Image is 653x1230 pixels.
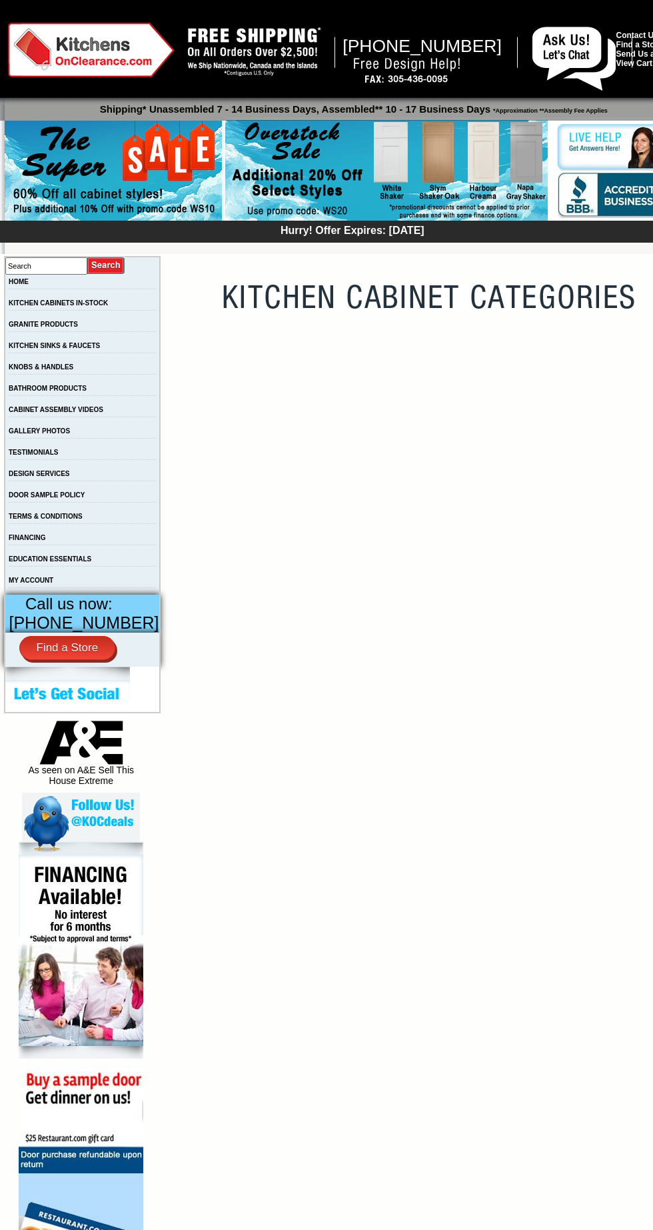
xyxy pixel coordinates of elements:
a: BATHROOM PRODUCTS [9,385,87,392]
img: Kitchens on Clearance Logo [8,23,175,77]
a: FINANCING [9,534,46,541]
a: KNOBS & HANDLES [9,363,73,371]
a: MY ACCOUNT [9,577,53,584]
span: [PHONE_NUMBER] [342,36,502,56]
span: *Approximation **Assembly Fee Applies [490,104,608,114]
a: KITCHEN CABINETS IN-STOCK [9,299,108,307]
a: View Cart [616,59,652,68]
a: GALLERY PHOTOS [9,427,70,435]
a: DESIGN SERVICES [9,470,70,477]
span: Call us now: [25,595,113,613]
a: TESTIMONIALS [9,449,58,456]
a: EDUCATION ESSENTIALS [9,555,91,563]
a: DOOR SAMPLE POLICY [9,491,85,499]
a: GRANITE PRODUCTS [9,321,78,328]
div: As seen on A&E Sell This House Extreme [22,721,140,793]
a: CABINET ASSEMBLY VIDEOS [9,406,103,413]
input: Submit [87,257,125,275]
a: HOME [9,278,29,285]
a: TERMS & CONDITIONS [9,513,83,520]
span: [PHONE_NUMBER] [9,613,159,632]
a: KITCHEN SINKS & FAUCETS [9,342,100,349]
a: Find a Store [19,636,116,660]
